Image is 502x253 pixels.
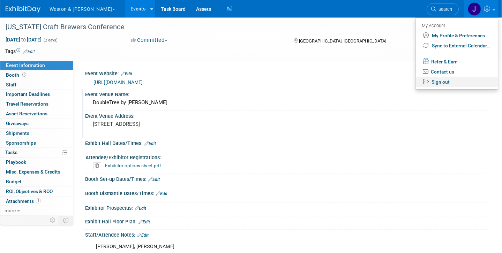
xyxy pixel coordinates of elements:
[0,167,73,177] a: Misc. Expenses & Credits
[427,3,459,15] a: Search
[85,188,488,197] div: Booth Dismantle Dates/Times:
[416,77,498,87] a: Sign out
[0,129,73,138] a: Shipments
[0,138,73,148] a: Sponsorships
[93,79,143,85] a: [URL][DOMAIN_NAME]
[6,140,36,146] span: Sponsorships
[85,203,488,212] div: Exhibitor Prospectus:
[0,148,73,157] a: Tasks
[6,130,29,136] span: Shipments
[148,177,160,182] a: Edit
[129,37,170,44] button: Committed
[416,41,498,51] a: Sync to External Calendar...
[85,68,488,77] div: Event Website:
[20,37,27,43] span: to
[0,70,73,80] a: Booth
[0,177,73,186] a: Budget
[6,111,47,116] span: Asset Reservations
[85,174,488,183] div: Booth Set-up Dates/Times:
[144,141,156,146] a: Edit
[436,7,452,12] span: Search
[5,208,16,213] span: more
[6,159,26,165] span: Playbook
[0,119,73,128] a: Giveaways
[59,216,73,225] td: Toggle Event Tabs
[105,163,161,168] a: Exhibitor options sheet.pdf
[138,220,150,224] a: Edit
[0,187,73,196] a: ROI, Objectives & ROO
[85,138,488,147] div: Exhibit Hall Dates/Times:
[85,216,488,225] div: Exhibit Hall Floor Plan:
[5,48,35,55] td: Tags
[6,82,16,87] span: Staff
[85,111,488,120] div: Event Venue Address:
[0,158,73,167] a: Playbook
[156,191,167,196] a: Edit
[0,206,73,215] a: more
[0,80,73,90] a: Staff
[6,179,22,184] span: Budget
[468,2,481,16] img: Janet Ruggles-Power
[5,149,17,155] span: Tasks
[93,121,245,127] pre: [STREET_ADDRESS]
[0,61,73,70] a: Event Information
[5,37,42,43] span: [DATE] [DATE]
[85,89,488,98] div: Event Venue Name:
[299,38,386,44] span: [GEOGRAPHIC_DATA], [GEOGRAPHIC_DATA]
[85,230,488,239] div: Staff/Attendee Notes:
[6,91,50,97] span: Important Deadlines
[6,6,40,13] img: ExhibitDay
[0,99,73,109] a: Travel Reservations
[21,72,28,77] span: Booth not reserved yet
[137,233,149,238] a: Edit
[121,71,132,76] a: Edit
[90,97,483,108] div: DoubleTree by [PERSON_NAME]
[43,38,58,43] span: (2 days)
[6,72,28,78] span: Booth
[3,21,447,33] div: [US_STATE] Craft Brewers Conference
[93,163,104,168] a: Delete attachment?
[23,49,35,54] a: Edit
[422,21,491,30] div: My Account
[0,90,73,99] a: Important Deadlines
[36,198,41,204] span: 1
[0,109,73,118] a: Asset Reservations
[6,121,29,126] span: Giveaways
[0,197,73,206] a: Attachments1
[416,56,498,67] a: Refer & Earn
[416,31,498,41] a: My Profile & Preferences
[47,216,59,225] td: Personalize Event Tab Strip
[135,206,146,211] a: Edit
[6,101,48,107] span: Travel Reservations
[416,67,498,77] a: Contact us
[85,152,485,161] div: Attendee/Exhibitor Registrations:
[6,189,53,194] span: ROI, Objectives & ROO
[6,198,41,204] span: Attachments
[6,169,60,175] span: Misc. Expenses & Credits
[6,62,45,68] span: Event Information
